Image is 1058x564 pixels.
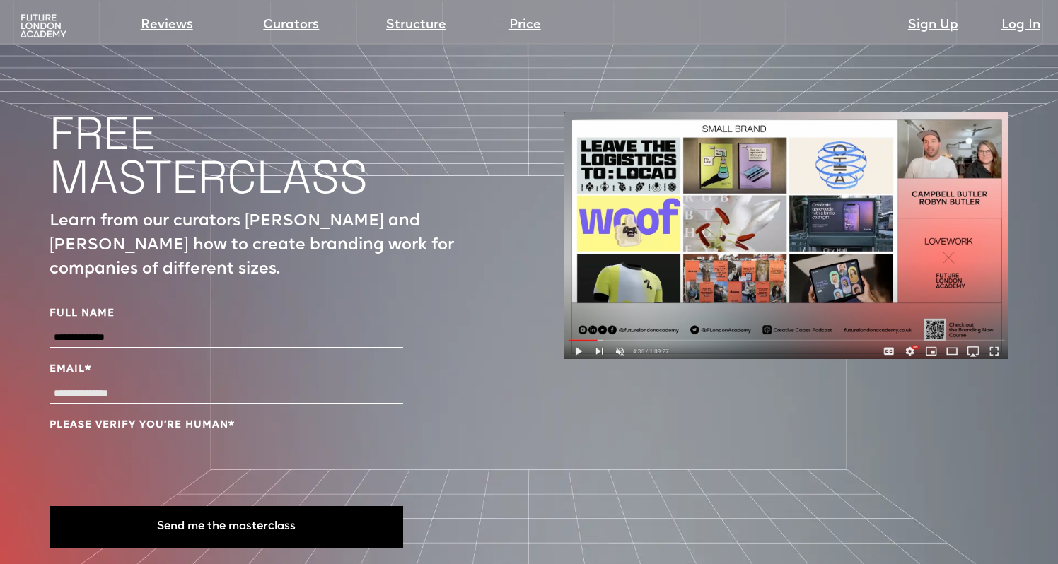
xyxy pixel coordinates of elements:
[908,16,958,35] a: Sign Up
[386,16,446,35] a: Structure
[50,307,403,321] label: Full Name
[50,506,403,548] button: Send me the masterclass
[50,112,368,199] h1: FREE MASTERCLASS
[50,418,403,433] label: Please verify you’re human
[50,210,494,282] p: Learn from our curators [PERSON_NAME] and [PERSON_NAME] how to create branding work for companies...
[50,440,264,495] iframe: reCAPTCHA
[509,16,541,35] a: Price
[50,363,403,377] label: Email
[141,16,193,35] a: Reviews
[263,16,319,35] a: Curators
[1001,16,1040,35] a: Log In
